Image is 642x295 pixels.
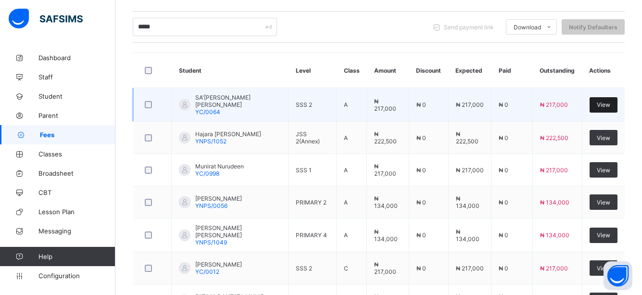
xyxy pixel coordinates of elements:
span: C [344,265,348,272]
span: PRIMARY 4 [296,231,327,239]
span: YC/0998 [195,170,219,177]
button: Open asap [604,261,632,290]
th: Paid [491,53,533,88]
img: safsims [9,9,83,29]
span: Send payment link [444,24,494,31]
span: ₦ 0 [416,101,426,108]
span: ₦ 0 [416,199,426,206]
span: Student [38,92,115,100]
span: Dashboard [38,54,115,62]
span: ₦ 134,000 [456,228,479,243]
span: Configuration [38,272,115,280]
span: SA'[PERSON_NAME] [PERSON_NAME] [195,94,281,108]
span: ₦ 0 [416,167,426,174]
span: YC/0064 [195,108,220,115]
span: ₦ 217,000 [456,101,484,108]
span: Fees [40,131,115,139]
th: Actions [582,53,625,88]
span: YNPS/1049 [195,239,227,246]
span: ₦ 134,000 [374,228,398,243]
span: Broadsheet [38,169,115,177]
span: Notify Defaulters [569,24,617,31]
span: ₦ 217,000 [456,167,484,174]
span: View [597,231,610,239]
span: A [344,199,348,206]
th: Discount [409,53,448,88]
span: Parent [38,112,115,119]
span: Hajara [PERSON_NAME] [195,130,261,138]
span: Classes [38,150,115,158]
th: Amount [367,53,409,88]
span: ₦ 217,000 [540,101,568,108]
span: Download [514,24,541,31]
span: Munirat Nurudeen [195,163,244,170]
th: Student [172,53,289,88]
span: A [344,134,348,141]
span: ₦ 217,000 [374,98,396,112]
span: View [597,199,610,206]
span: ₦ 217,000 [456,265,484,272]
span: [PERSON_NAME] [195,261,242,268]
span: ₦ 0 [416,265,426,272]
span: SSS 2 [296,265,312,272]
span: ₦ 134,000 [540,199,569,206]
span: ₦ 0 [499,101,508,108]
span: View [597,167,610,174]
th: Class [337,53,367,88]
span: ₦ 0 [416,134,426,141]
span: ₦ 134,000 [456,195,479,209]
span: ₦ 0 [499,167,508,174]
span: [PERSON_NAME] [195,195,242,202]
span: ₦ 222,500 [374,130,397,145]
span: Staff [38,73,115,81]
span: CBT [38,189,115,196]
span: ₦ 0 [499,134,508,141]
span: A [344,167,348,174]
span: View [597,265,610,272]
span: ₦ 217,000 [374,261,396,275]
span: YNPS/1052 [195,138,227,145]
span: View [597,134,610,141]
span: PRIMARY 2 [296,199,327,206]
th: Expected [448,53,491,88]
span: ₦ 0 [416,231,426,239]
span: View [597,101,610,108]
span: Messaging [38,227,115,235]
span: ₦ 222,500 [540,134,568,141]
span: A [344,231,348,239]
span: ₦ 217,000 [540,265,568,272]
span: A [344,101,348,108]
span: ₦ 0 [499,231,508,239]
span: Lesson Plan [38,208,115,216]
th: Outstanding [532,53,582,88]
span: ₦ 134,000 [374,195,398,209]
span: JSS 2(Annex) [296,130,320,145]
span: ₦ 0 [499,199,508,206]
span: YNPS/0056 [195,202,227,209]
span: ₦ 217,000 [540,167,568,174]
span: SSS 1 [296,167,312,174]
span: Time Table [38,246,115,254]
th: Level [289,53,337,88]
span: ₦ 0 [499,265,508,272]
span: [PERSON_NAME] [PERSON_NAME] [195,224,281,239]
span: SSS 2 [296,101,312,108]
span: ₦ 134,000 [540,231,569,239]
span: ₦ 222,500 [456,130,478,145]
span: YC/0012 [195,268,219,275]
span: Help [38,253,115,260]
span: ₦ 217,000 [374,163,396,177]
